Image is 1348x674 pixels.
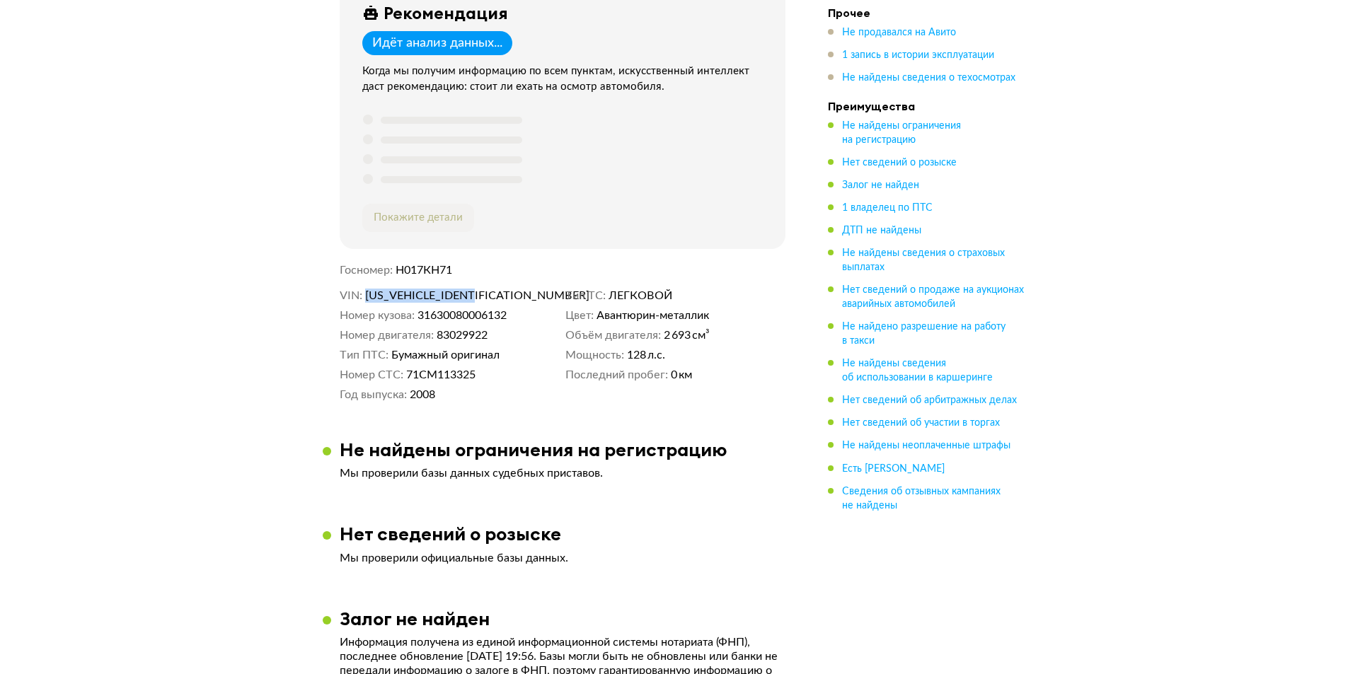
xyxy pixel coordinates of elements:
[842,226,921,236] span: ДТП не найдены
[340,289,362,303] dt: VIN
[842,285,1024,309] span: Нет сведений о продаже на аукционах аварийных автомобилей
[340,466,785,480] p: Мы проверили базы данных судебных приставов.
[372,35,502,51] div: Идёт анализ данных...
[340,263,393,277] dt: Госномер
[391,348,500,362] span: Бумажный оригинал
[565,348,624,362] dt: Мощность
[842,418,1000,428] span: Нет сведений об участии в торгах
[362,64,768,95] div: Когда мы получим информацию по всем пунктам, искусственный интеллект даст рекомендацию: стоит ли ...
[828,6,1026,20] h4: Прочее
[842,463,945,473] span: Есть [PERSON_NAME]
[384,3,508,23] div: Рекомендация
[842,73,1015,83] span: Не найдены сведения о техосмотрах
[340,608,490,629] h3: Залог не найден
[340,308,415,323] dt: Номер кузова
[340,368,403,382] dt: Номер СТС
[609,289,672,303] span: ЛЕГКОВОЙ
[362,204,474,232] button: Покажите детали
[842,359,993,383] span: Не найдены сведения об использовании в каршеринге
[437,328,488,342] span: 83029922
[627,348,665,362] span: 128 л.с.
[842,322,1006,346] span: Не найдено разрешение на работу в такси
[340,388,407,402] dt: Год выпуска
[828,99,1026,113] h4: Преимущества
[340,348,388,362] dt: Тип ПТС
[340,551,785,565] p: Мы проверили официальные базы данных.
[340,328,434,342] dt: Номер двигателя
[565,368,668,382] dt: Последний пробег
[406,368,476,382] span: 71СМ113325
[842,248,1005,272] span: Не найдены сведения о страховых выплатах
[365,289,528,303] span: [US_VEHICLE_IDENTIFICATION_NUMBER]
[410,388,435,402] span: 2008
[842,486,1001,510] span: Сведения об отзывных кампаниях не найдены
[842,203,933,213] span: 1 владелец по ПТС
[597,308,709,323] span: Авантюрин-металлик
[664,328,710,342] span: 2 693 см³
[842,395,1017,405] span: Нет сведений об арбитражных делах
[340,523,561,545] h3: Нет сведений о розыске
[842,180,919,190] span: Залог не найден
[842,441,1010,451] span: Не найдены неоплаченные штрафы
[842,158,957,168] span: Нет сведений о розыске
[565,308,594,323] dt: Цвет
[842,50,994,60] span: 1 запись в истории эксплуатации
[842,121,961,145] span: Не найдены ограничения на регистрацию
[671,368,692,382] span: 0 км
[842,28,956,37] span: Не продавался на Авито
[565,289,606,303] dt: Тип ТС
[374,212,463,223] span: Покажите детали
[340,438,727,460] h3: Не найдены ограничения на регистрацию
[396,265,452,276] span: Н017КН71
[417,308,507,323] span: 31630080006132
[565,328,661,342] dt: Объём двигателя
